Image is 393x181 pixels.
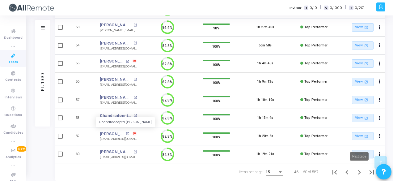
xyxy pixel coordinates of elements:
span: 0/10 [310,5,317,11]
span: Dashboard [4,35,23,41]
span: 100% [212,61,221,67]
button: Actions [375,96,384,104]
mat-icon: open_in_new [364,97,369,102]
div: Filters [40,47,45,115]
div: [PERSON_NAME][EMAIL_ADDRESS][PERSON_NAME][DOMAIN_NAME] [100,28,137,33]
span: Top Performer [304,61,327,65]
div: [EMAIL_ADDRESS][DOMAIN_NAME] [100,83,137,87]
span: Contests [5,77,21,83]
button: First page [328,166,341,178]
a: Chandradeepta [PERSON_NAME] [100,113,132,119]
div: 1h 27m 40s [256,25,274,30]
a: View [352,23,374,32]
mat-icon: open_in_new [364,134,369,139]
div: [EMAIL_ADDRESS][DOMAIN_NAME] [100,137,137,141]
mat-icon: open_in_new [133,114,137,117]
span: 100% [212,116,221,122]
mat-icon: open_in_new [133,78,137,81]
span: T [304,6,308,10]
span: C [324,6,328,10]
button: Actions [375,77,384,86]
span: 98% [213,25,220,31]
mat-icon: open_in_new [364,43,369,48]
span: I [349,6,353,10]
div: 1h 19m 21s [256,152,274,157]
button: Actions [375,59,384,68]
mat-icon: open_in_new [133,41,137,45]
div: Chandradeepta [PERSON_NAME] [96,118,155,127]
a: [PERSON_NAME] [100,149,132,155]
mat-icon: open_in_new [364,115,369,121]
span: Top Performer [304,43,327,47]
mat-icon: open_in_new [133,150,137,154]
a: [PERSON_NAME] [100,94,132,101]
td: 59 [67,127,94,145]
div: [EMAIL_ADDRESS][DOMAIN_NAME] [100,101,137,105]
mat-icon: open_in_new [364,25,369,30]
span: 0/201 [355,5,364,11]
mat-icon: open_in_new [133,96,137,99]
button: Previous page [341,166,353,178]
span: 100% [212,97,221,104]
a: View [352,96,374,104]
div: [EMAIL_ADDRESS][DOMAIN_NAME] [100,64,137,69]
span: Analytics [6,155,21,160]
span: 100% [212,152,221,158]
button: Last page [366,166,378,178]
span: 100% [212,134,221,140]
button: Actions [375,114,384,123]
span: Top Performer [304,116,327,120]
div: 1h 9m 13s [257,79,273,84]
label: Invites: [289,5,302,11]
div: 1h 10m 19s [256,97,274,103]
a: [PERSON_NAME] [100,40,132,46]
span: Top Performer [304,134,327,138]
td: 55 [67,54,94,73]
div: 56m 58s [259,43,272,48]
div: Next page [350,152,369,161]
div: 46 – 60 of 587 [294,169,319,175]
span: | [345,4,346,11]
span: 100% [212,80,221,86]
div: 1h 13m 4s [257,115,273,121]
a: [PERSON_NAME] [100,76,132,83]
span: Interviews [5,95,22,100]
span: Top Performer [304,98,327,102]
span: Tests [8,60,18,65]
span: New [17,146,26,152]
span: Top Performer [304,80,327,84]
img: logo [8,2,54,14]
button: Actions [375,23,384,32]
a: View [352,78,374,86]
span: 100% [212,43,221,50]
span: 15 [266,170,270,174]
div: 1h 20m 5s [257,134,273,139]
span: 0/1000 [330,5,342,11]
a: [PERSON_NAME] [100,131,124,137]
mat-select: Items per page: [266,170,283,175]
a: [PERSON_NAME] [100,58,124,64]
span: Questions [4,113,22,118]
button: Next page [353,166,366,178]
a: View [352,114,374,122]
td: 53 [67,18,94,37]
div: [EMAIL_ADDRESS][DOMAIN_NAME] [100,46,137,51]
a: View [352,132,374,140]
a: [PERSON_NAME] [100,22,132,28]
mat-icon: open_in_new [133,24,137,27]
span: Top Performer [304,25,327,29]
td: 54 [67,37,94,55]
div: [EMAIL_ADDRESS][DOMAIN_NAME] [100,155,137,160]
span: Top Performer [304,152,327,156]
div: 1h 4m 45s [257,61,273,66]
span: | [320,4,321,11]
mat-icon: open_in_new [364,79,369,84]
button: Actions [375,41,384,50]
a: View [352,59,374,68]
mat-icon: open_in_new [364,61,369,66]
td: 57 [67,91,94,109]
td: 60 [67,145,94,163]
mat-icon: open_in_new [126,132,129,136]
td: 58 [67,109,94,127]
td: 56 [67,73,94,91]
